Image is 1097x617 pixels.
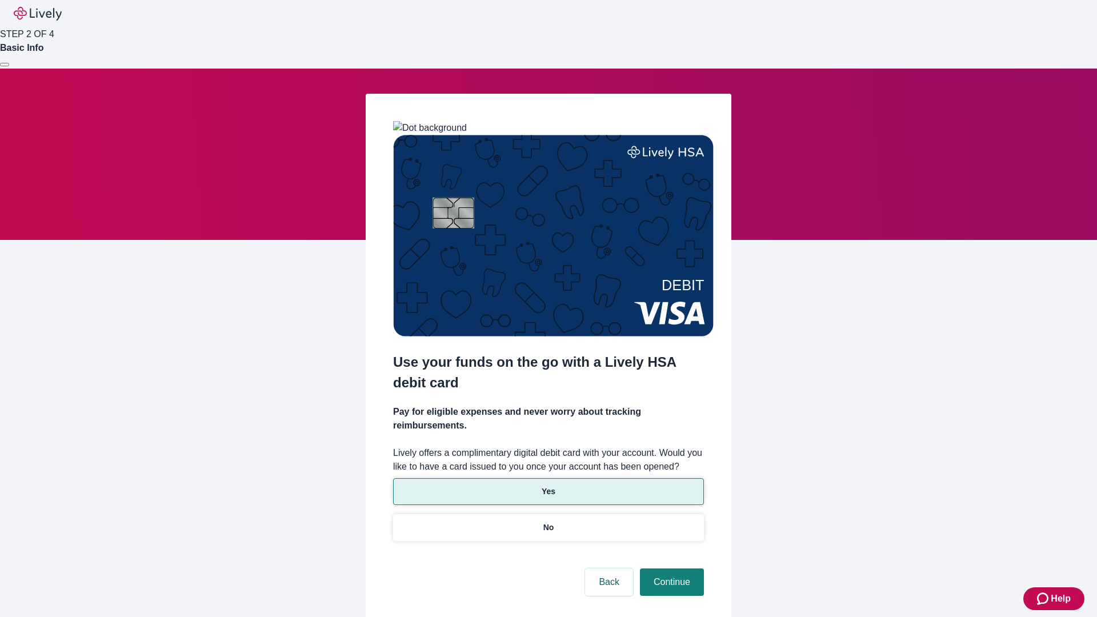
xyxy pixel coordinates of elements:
[1037,592,1051,606] svg: Zendesk support icon
[393,478,704,505] button: Yes
[640,568,704,596] button: Continue
[543,522,554,534] p: No
[393,514,704,541] button: No
[393,405,704,432] h4: Pay for eligible expenses and never worry about tracking reimbursements.
[393,446,704,474] label: Lively offers a complimentary digital debit card with your account. Would you like to have a card...
[393,121,467,135] img: Dot background
[1023,587,1084,610] button: Zendesk support iconHelp
[393,135,714,336] img: Debit card
[393,352,704,393] h2: Use your funds on the go with a Lively HSA debit card
[14,7,62,21] img: Lively
[542,486,555,498] p: Yes
[585,568,633,596] button: Back
[1051,592,1071,606] span: Help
